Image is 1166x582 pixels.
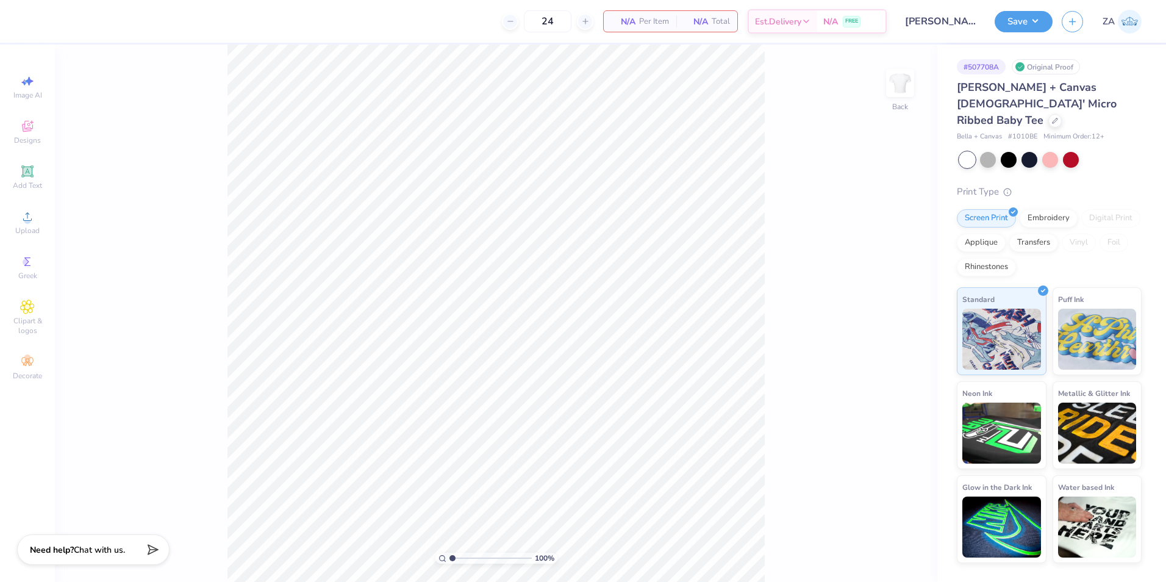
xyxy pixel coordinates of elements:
span: Glow in the Dark Ink [962,481,1032,494]
span: Est. Delivery [755,15,801,28]
span: Upload [15,226,40,235]
span: FREE [845,17,858,26]
button: Save [995,11,1053,32]
a: ZA [1103,10,1142,34]
span: Add Text [13,181,42,190]
input: Untitled Design [896,9,985,34]
span: Metallic & Glitter Ink [1058,387,1130,400]
div: Rhinestones [957,258,1016,276]
img: Puff Ink [1058,309,1137,370]
span: Designs [14,135,41,145]
span: Minimum Order: 12 + [1043,132,1104,142]
div: Print Type [957,185,1142,199]
input: – – [524,10,571,32]
div: Embroidery [1020,209,1078,228]
strong: Need help? [30,544,74,556]
img: Standard [962,309,1041,370]
span: Bella + Canvas [957,132,1002,142]
img: Neon Ink [962,403,1041,464]
span: N/A [684,15,708,28]
div: Original Proof [1012,59,1080,74]
span: [PERSON_NAME] + Canvas [DEMOGRAPHIC_DATA]' Micro Ribbed Baby Tee [957,80,1117,128]
span: 100 % [535,553,554,564]
div: Digital Print [1081,209,1140,228]
div: Transfers [1009,234,1058,252]
div: Foil [1100,234,1128,252]
div: Screen Print [957,209,1016,228]
div: Vinyl [1062,234,1096,252]
span: Water based Ink [1058,481,1114,494]
img: Metallic & Glitter Ink [1058,403,1137,464]
span: Per Item [639,15,669,28]
span: Total [712,15,730,28]
div: Applique [957,234,1006,252]
span: ZA [1103,15,1115,29]
span: Greek [18,271,37,281]
span: Clipart & logos [6,316,49,336]
span: Image AI [13,90,42,100]
span: Decorate [13,371,42,381]
div: # 507708A [957,59,1006,74]
span: Puff Ink [1058,293,1084,306]
span: N/A [611,15,635,28]
span: Chat with us. [74,544,125,556]
img: Zuriel Alaba [1118,10,1142,34]
span: # 1010BE [1008,132,1037,142]
div: Back [892,101,908,112]
span: Standard [962,293,995,306]
img: Water based Ink [1058,497,1137,558]
img: Glow in the Dark Ink [962,497,1041,558]
img: Back [888,71,912,95]
span: Neon Ink [962,387,992,400]
span: N/A [823,15,838,28]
